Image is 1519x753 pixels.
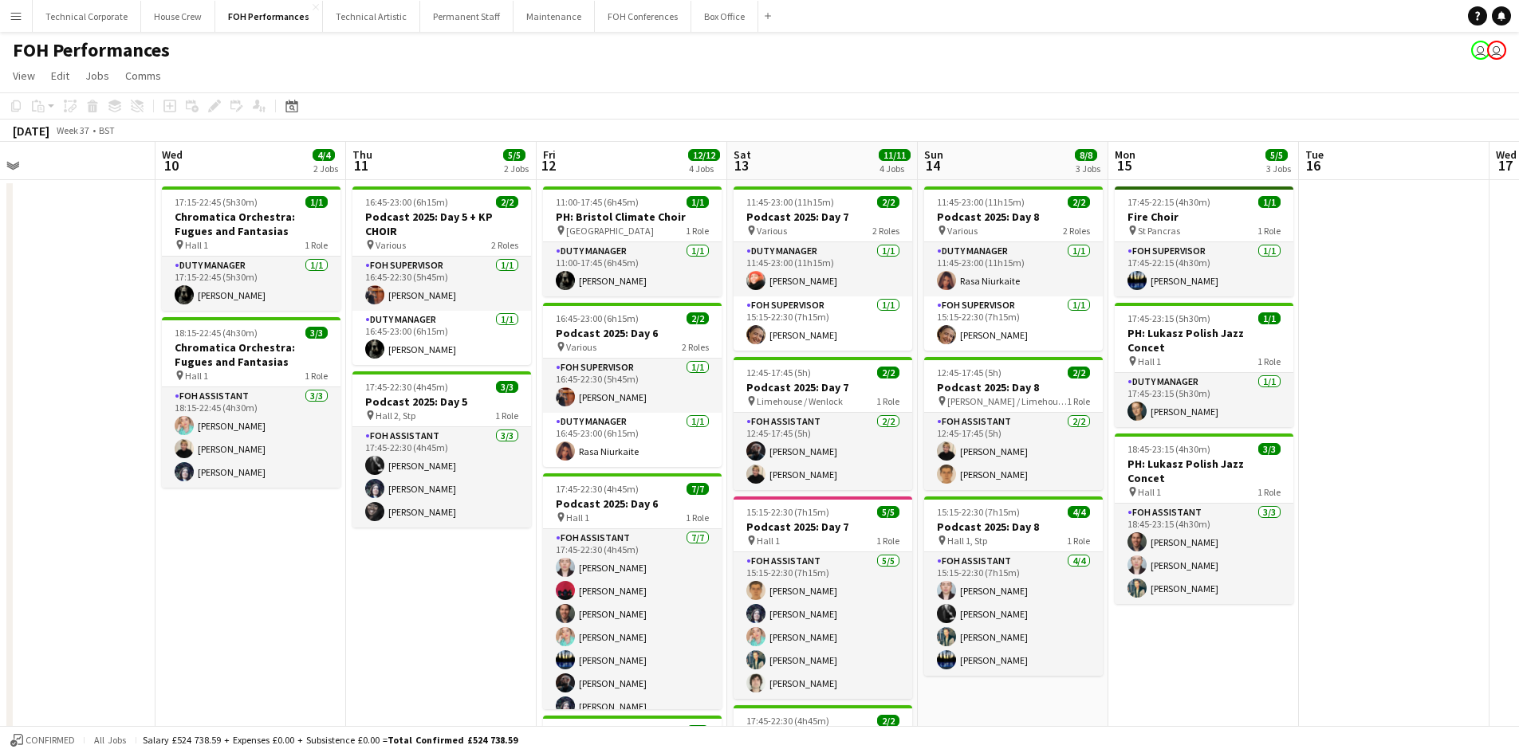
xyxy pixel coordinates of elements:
[119,65,167,86] a: Comms
[79,65,116,86] a: Jobs
[323,1,420,32] button: Technical Artistic
[691,1,758,32] button: Box Office
[143,734,517,746] div: Salary £524 738.59 + Expenses £0.00 + Subsistence £0.00 =
[1487,41,1506,60] app-user-avatar: Visitor Services
[13,69,35,83] span: View
[51,69,69,83] span: Edit
[388,734,517,746] span: Total Confirmed £524 738.59
[85,69,109,83] span: Jobs
[420,1,514,32] button: Permanent Staff
[6,65,41,86] a: View
[595,1,691,32] button: FOH Conferences
[26,735,75,746] span: Confirmed
[141,1,215,32] button: House Crew
[91,734,129,746] span: All jobs
[99,124,115,136] div: BST
[33,1,141,32] button: Technical Corporate
[1471,41,1490,60] app-user-avatar: Visitor Services
[53,124,92,136] span: Week 37
[125,69,161,83] span: Comms
[13,123,49,139] div: [DATE]
[13,38,170,62] h1: FOH Performances
[8,731,77,749] button: Confirmed
[45,65,76,86] a: Edit
[215,1,323,32] button: FOH Performances
[514,1,595,32] button: Maintenance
